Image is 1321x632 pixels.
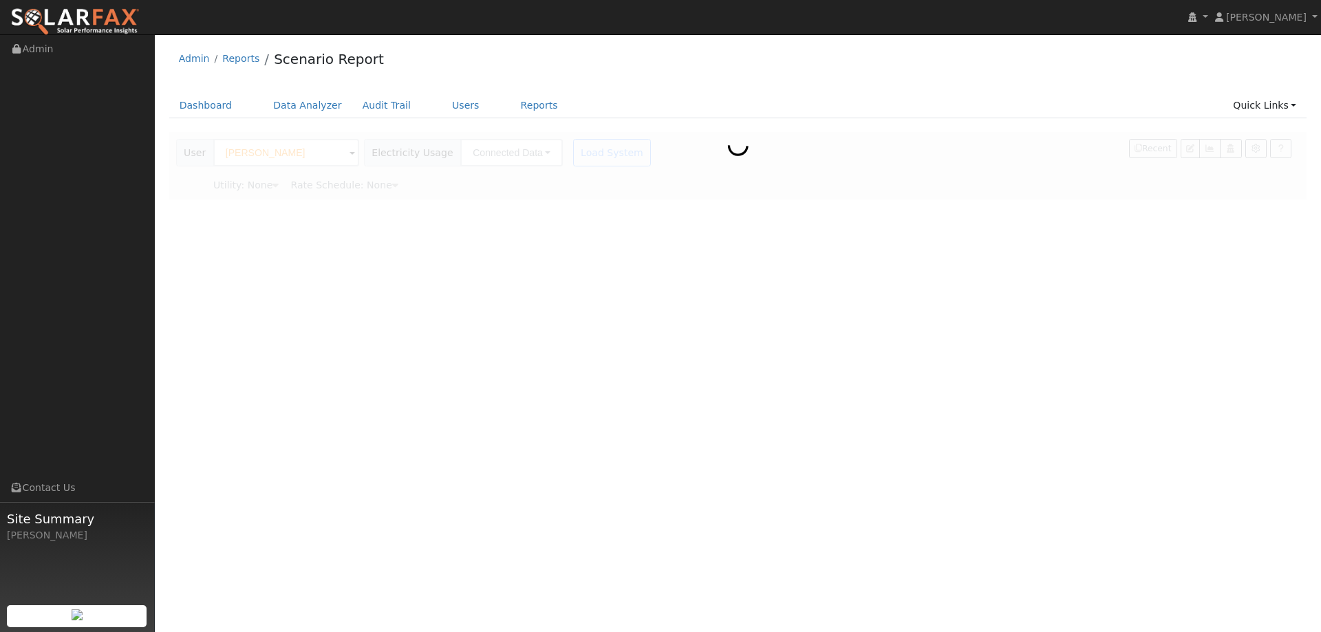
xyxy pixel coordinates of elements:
a: Dashboard [169,93,243,118]
a: Users [442,93,490,118]
a: Admin [179,53,210,64]
img: SolarFax [10,8,140,36]
a: Quick Links [1223,93,1307,118]
a: Reports [511,93,568,118]
a: Scenario Report [274,51,384,67]
a: Data Analyzer [263,93,352,118]
img: retrieve [72,609,83,620]
a: Audit Trail [352,93,421,118]
span: [PERSON_NAME] [1226,12,1307,23]
span: Site Summary [7,510,147,528]
div: [PERSON_NAME] [7,528,147,543]
a: Reports [222,53,259,64]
